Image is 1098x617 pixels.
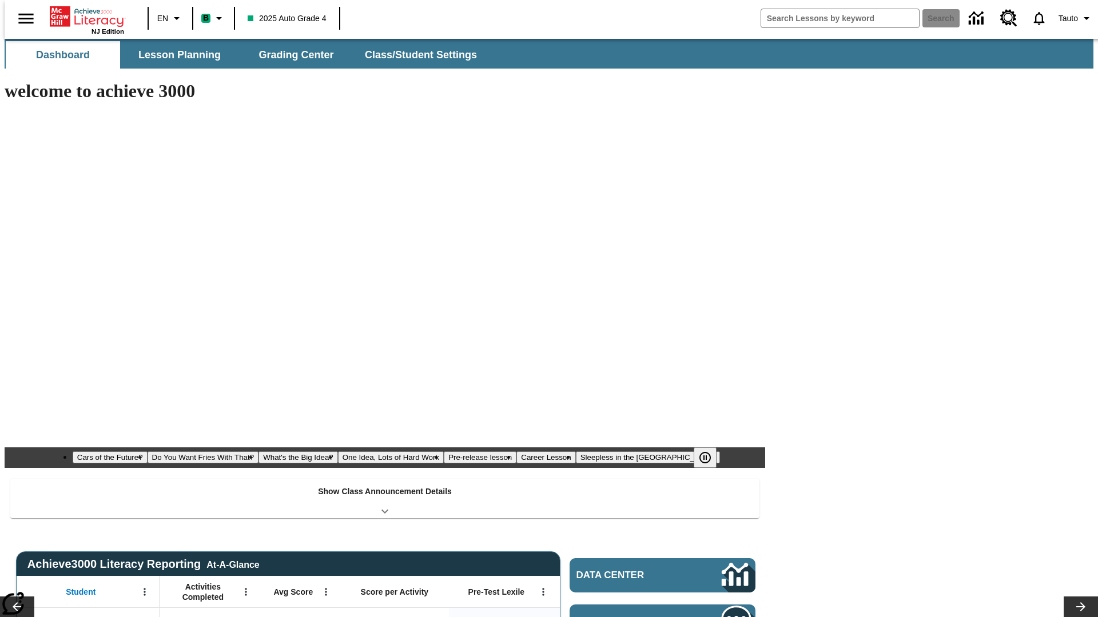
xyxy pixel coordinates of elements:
[258,451,338,463] button: Slide 3 What's the Big Idea?
[197,8,230,29] button: Boost Class color is mint green. Change class color
[6,41,120,69] button: Dashboard
[91,28,124,35] span: NJ Edition
[570,558,755,592] a: Data Center
[248,13,327,25] span: 2025 Auto Grade 4
[206,558,259,570] div: At-A-Glance
[273,587,313,597] span: Avg Score
[237,583,254,600] button: Open Menu
[50,4,124,35] div: Home
[576,570,683,581] span: Data Center
[122,41,237,69] button: Lesson Planning
[5,41,487,69] div: SubNavbar
[516,451,575,463] button: Slide 6 Career Lesson
[152,8,189,29] button: Language: EN, Select a language
[165,582,241,602] span: Activities Completed
[203,11,209,25] span: B
[1064,596,1098,617] button: Lesson carousel, Next
[27,558,260,571] span: Achieve3000 Literacy Reporting
[66,587,96,597] span: Student
[361,587,429,597] span: Score per Activity
[576,451,721,463] button: Slide 7 Sleepless in the Animal Kingdom
[239,41,353,69] button: Grading Center
[1054,8,1098,29] button: Profile/Settings
[338,451,444,463] button: Slide 4 One Idea, Lots of Hard Work
[5,39,1093,69] div: SubNavbar
[761,9,919,27] input: search field
[356,41,486,69] button: Class/Student Settings
[9,2,43,35] button: Open side menu
[694,447,717,468] button: Pause
[993,3,1024,34] a: Resource Center, Will open in new tab
[1059,13,1078,25] span: Tauto
[5,81,765,102] h1: welcome to achieve 3000
[535,583,552,600] button: Open Menu
[468,587,525,597] span: Pre-Test Lexile
[444,451,516,463] button: Slide 5 Pre-release lesson
[694,447,728,468] div: Pause
[73,451,148,463] button: Slide 1 Cars of the Future?
[50,5,124,28] a: Home
[10,479,759,518] div: Show Class Announcement Details
[318,486,452,498] p: Show Class Announcement Details
[962,3,993,34] a: Data Center
[157,13,168,25] span: EN
[317,583,335,600] button: Open Menu
[1024,3,1054,33] a: Notifications
[136,583,153,600] button: Open Menu
[148,451,259,463] button: Slide 2 Do You Want Fries With That?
